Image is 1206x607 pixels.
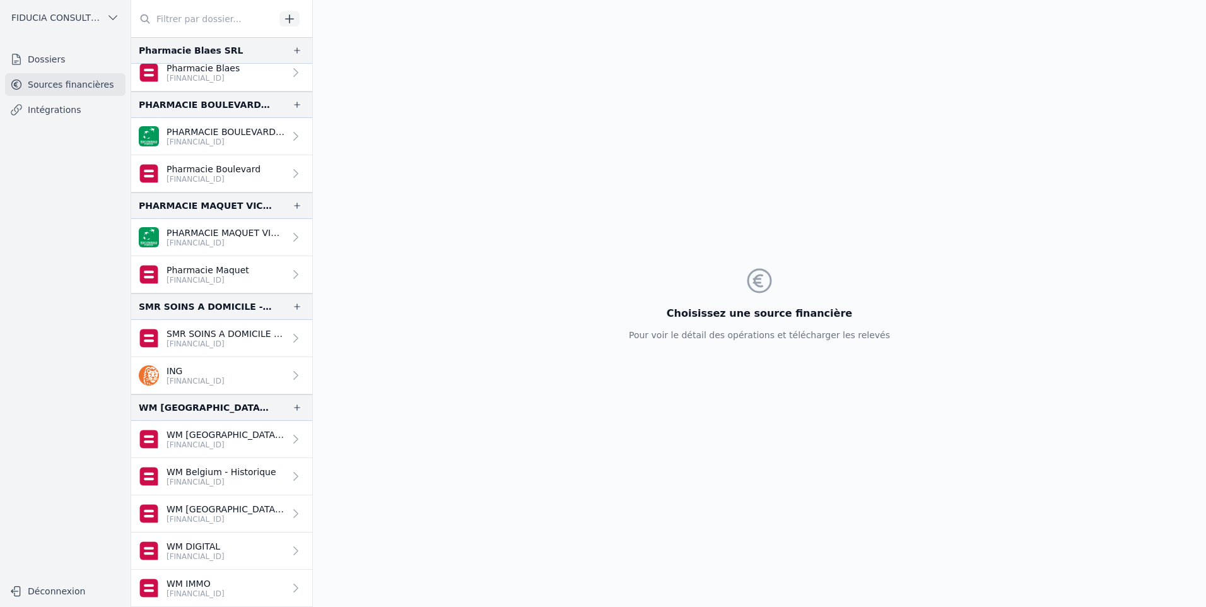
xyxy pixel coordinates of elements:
a: WM [GEOGRAPHIC_DATA] - [GEOGRAPHIC_DATA] [FINANCIAL_ID] [131,421,312,458]
p: [FINANCIAL_ID] [167,73,240,83]
img: belfius-1.png [139,264,159,285]
span: FIDUCIA CONSULTING SRL [11,11,102,24]
a: PHARMACIE BOULEVARD SPRL [FINANCIAL_ID] [131,118,312,155]
img: belfius.png [139,429,159,449]
p: PHARMACIE BOULEVARD SPRL [167,126,284,138]
img: belfius.png [139,578,159,598]
div: PHARMACIE MAQUET VICTOIRE SRL [139,198,272,213]
p: [FINANCIAL_ID] [167,589,225,599]
img: belfius.png [139,541,159,561]
div: Pharmacie Blaes SRL [139,43,243,58]
img: BNP_BE_BUSINESS_GEBABEBB.png [139,126,159,146]
a: Intégrations [5,98,126,121]
a: WM IMMO [FINANCIAL_ID] [131,570,312,607]
a: ING [FINANCIAL_ID] [131,357,312,394]
p: Pharmacie Boulevard [167,163,261,175]
a: Dossiers [5,48,126,71]
a: Pharmacie Boulevard [FINANCIAL_ID] [131,155,312,192]
div: SMR SOINS A DOMICILE - THUISZORG [139,299,272,314]
input: Filtrer par dossier... [131,8,275,30]
p: SMR SOINS A DOMICILE - THU [167,327,284,340]
a: PHARMACIE MAQUET VICTOIRE [FINANCIAL_ID] [131,219,312,256]
div: PHARMACIE BOULEVARD SPRL [139,97,272,112]
p: [FINANCIAL_ID] [167,275,249,285]
img: BNP_BE_BUSINESS_GEBABEBB.png [139,227,159,247]
a: WM Belgium - Historique [FINANCIAL_ID] [131,458,312,495]
p: Pharmacie Blaes [167,62,240,74]
img: belfius.png [139,328,159,348]
img: ing.png [139,365,159,386]
p: Pharmacie Maquet [167,264,249,276]
p: Pour voir le détail des opérations et télécharger les relevés [629,329,890,341]
p: [FINANCIAL_ID] [167,174,261,184]
p: [FINANCIAL_ID] [167,551,225,562]
p: WM Belgium - Historique [167,466,276,478]
p: WM [GEOGRAPHIC_DATA] - [GEOGRAPHIC_DATA] [167,503,284,516]
a: SMR SOINS A DOMICILE - THU [FINANCIAL_ID] [131,320,312,357]
a: Pharmacie Blaes [FINANCIAL_ID] [131,54,312,91]
p: [FINANCIAL_ID] [167,339,284,349]
img: belfius-1.png [139,163,159,184]
p: [FINANCIAL_ID] [167,137,284,147]
p: WM [GEOGRAPHIC_DATA] - [GEOGRAPHIC_DATA] [167,428,284,441]
img: belfius.png [139,504,159,524]
a: Pharmacie Maquet [FINANCIAL_ID] [131,256,312,293]
a: Sources financières [5,73,126,96]
p: [FINANCIAL_ID] [167,376,225,386]
h3: Choisissez une source financière [629,306,890,321]
p: WM IMMO [167,577,225,590]
button: FIDUCIA CONSULTING SRL [5,8,126,28]
p: [FINANCIAL_ID] [167,514,284,524]
p: ING [167,365,225,377]
a: WM DIGITAL [FINANCIAL_ID] [131,533,312,570]
a: WM [GEOGRAPHIC_DATA] - [GEOGRAPHIC_DATA] [FINANCIAL_ID] [131,495,312,533]
p: WM DIGITAL [167,540,225,553]
p: [FINANCIAL_ID] [167,477,276,487]
div: WM [GEOGRAPHIC_DATA] SRL [139,400,272,415]
p: PHARMACIE MAQUET VICTOIRE [167,227,284,239]
p: [FINANCIAL_ID] [167,440,284,450]
p: [FINANCIAL_ID] [167,238,284,248]
img: belfius.png [139,466,159,486]
button: Déconnexion [5,581,126,601]
img: belfius-1.png [139,62,159,83]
